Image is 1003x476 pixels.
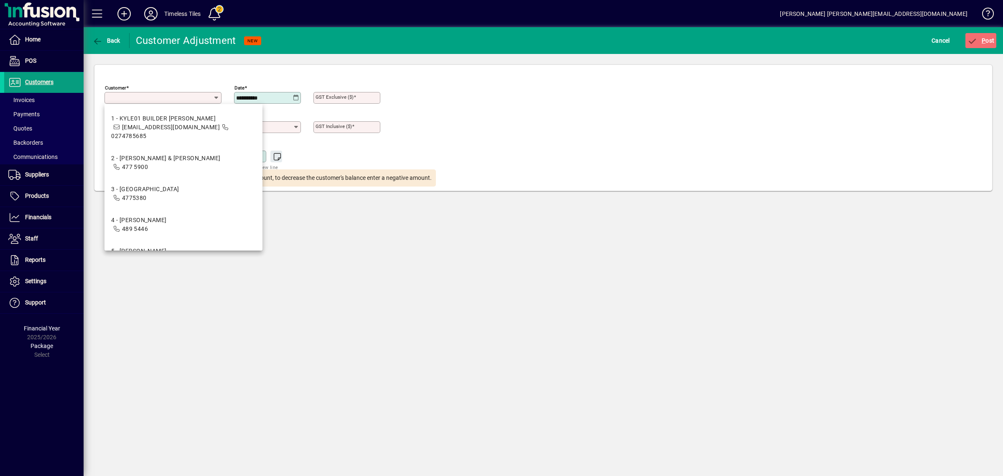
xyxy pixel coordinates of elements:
div: 2 - [PERSON_NAME] & [PERSON_NAME] [111,154,220,163]
a: Home [4,29,84,50]
mat-option: 5 - IRENE ABERNETHY [104,240,262,262]
button: Add [111,6,137,21]
a: Reports [4,250,84,271]
mat-label: GST Inclusive ($) [316,123,352,129]
span: [EMAIL_ADDRESS][DOMAIN_NAME] [122,124,220,131]
span: Reports [25,256,46,263]
span: 477 5900 [122,164,148,170]
span: P [982,37,985,44]
button: Cancel [929,33,952,48]
a: Financials [4,207,84,228]
span: Payments [8,111,40,118]
a: Backorders [4,136,84,150]
div: [PERSON_NAME] [PERSON_NAME][EMAIL_ADDRESS][DOMAIN_NAME] [780,7,967,20]
div: 3 - [GEOGRAPHIC_DATA] [111,185,179,194]
span: Backorders [8,139,43,146]
span: Support [25,299,46,306]
button: Profile [137,6,164,21]
span: ost [967,37,995,44]
mat-option: 1 - KYLE01 BUILDER KEITH [104,107,262,147]
a: Support [4,292,84,313]
span: Suppliers [25,171,49,178]
span: 4775380 [122,194,147,201]
a: Knowledge Base [976,2,993,29]
span: 0274785685 [111,133,146,139]
a: Settings [4,271,84,292]
mat-option: 3 - ABBEY LODGE [104,178,262,209]
span: POS [25,57,36,64]
a: Staff [4,228,84,249]
span: Customers [25,79,53,85]
div: 1 - KYLE01 BUILDER [PERSON_NAME] [111,114,256,123]
span: Cancel [932,34,950,47]
span: Financial Year [24,325,60,332]
app-page-header-button: Back [84,33,130,48]
span: NEW [247,38,258,44]
mat-label: Date [234,85,244,91]
span: Settings [25,278,46,284]
a: Invoices [4,93,84,107]
a: Quotes [4,121,84,136]
mat-label: GST Exclusive ($) [316,94,354,100]
span: Staff [25,235,38,242]
div: Timeless Tiles [164,7,201,20]
div: 4 - [PERSON_NAME] [111,216,166,225]
button: Back [90,33,122,48]
span: Package [31,343,53,349]
mat-option: 2 - C ABRAHAM & M MCENTYRE [104,147,262,178]
a: Products [4,186,84,207]
span: Products [25,192,49,199]
mat-option: 4 - ROSS ABERNETHY [104,209,262,240]
span: Back [92,37,120,44]
a: Suppliers [4,164,84,185]
span: To increase the customer's balance enter a positive amount, to decrease the customer's balance en... [120,174,432,182]
span: Home [25,36,41,43]
div: Customer Adjustment [136,34,236,47]
button: Post [965,33,997,48]
a: POS [4,51,84,72]
a: Payments [4,107,84,121]
span: Financials [25,214,51,220]
span: Communications [8,154,58,160]
div: 5 - [PERSON_NAME] [111,247,166,256]
span: 489 5446 [122,225,148,232]
a: Communications [4,150,84,164]
span: Invoices [8,97,35,103]
span: Quotes [8,125,32,132]
mat-label: Customer [105,85,126,91]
